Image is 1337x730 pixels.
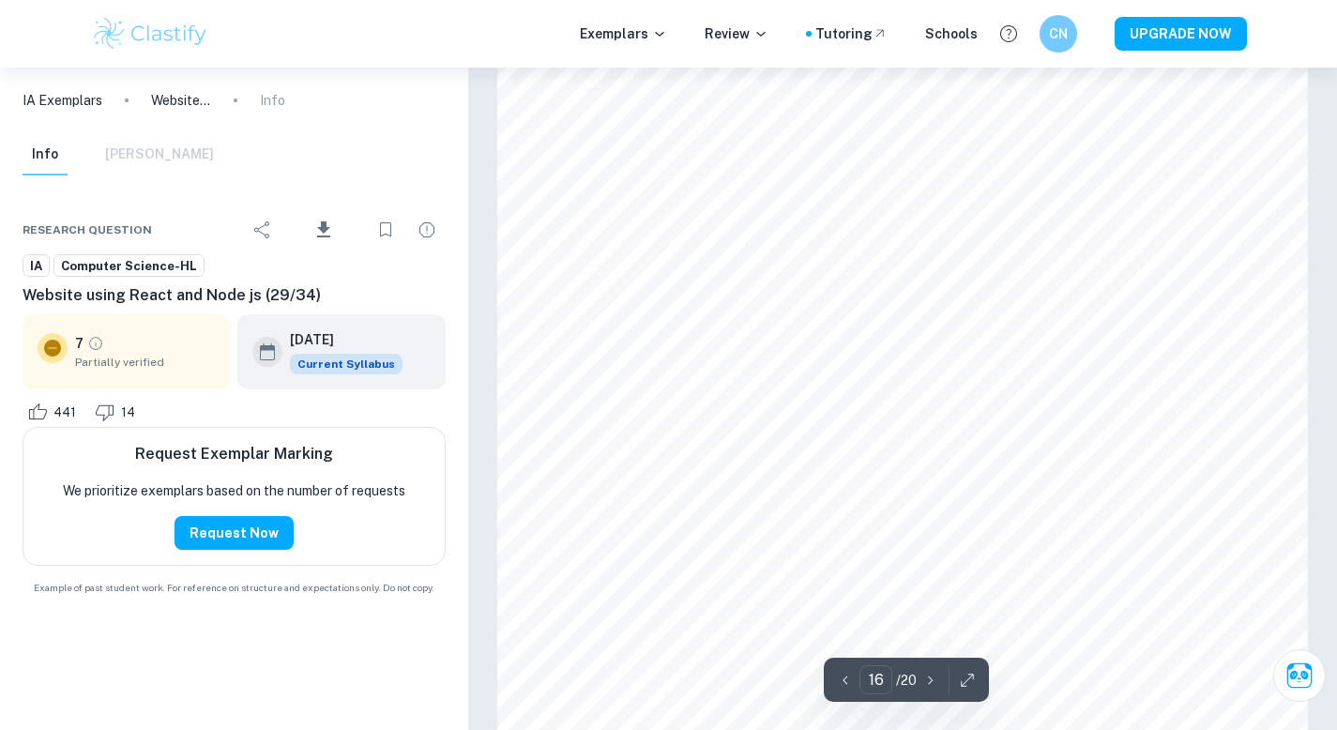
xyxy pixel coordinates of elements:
button: Help and Feedback [993,18,1025,50]
p: Info [260,90,285,111]
div: Report issue [408,211,446,249]
a: IA Exemplars [23,90,102,111]
div: Share [244,211,281,249]
span: 441 [43,403,86,422]
span: Computer Science-HL [54,257,204,276]
button: Request Now [175,516,294,550]
p: 7 [75,333,84,354]
a: Tutoring [815,23,888,44]
h6: Website using React and Node js (29/34) [23,284,446,307]
div: Like [23,397,86,427]
span: Research question [23,221,152,238]
p: Review [705,23,768,44]
a: Schools [925,23,978,44]
h6: [DATE] [290,329,387,350]
p: Exemplars [580,23,667,44]
button: UPGRADE NOW [1115,17,1247,51]
span: IA [23,257,49,276]
button: CN [1040,15,1077,53]
img: Clastify logo [91,15,210,53]
span: 14 [111,403,145,422]
p: Website using React and Node js (29/34) [151,90,211,111]
button: Info [23,134,68,175]
h6: Request Exemplar Marking [135,443,333,465]
div: Bookmark [367,211,404,249]
a: IA [23,254,50,278]
p: / 20 [896,670,917,691]
div: Download [285,205,363,254]
button: Ask Clai [1273,649,1326,702]
a: Computer Science-HL [53,254,205,278]
span: Example of past student work. For reference on structure and expectations only. Do not copy. [23,581,446,595]
div: Dislike [90,397,145,427]
div: This exemplar is based on the current syllabus. Feel free to refer to it for inspiration/ideas wh... [290,354,403,374]
p: We prioritize exemplars based on the number of requests [63,480,405,501]
a: Grade partially verified [87,335,104,352]
span: Current Syllabus [290,354,403,374]
h6: CN [1047,23,1069,44]
span: Partially verified [75,354,215,371]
